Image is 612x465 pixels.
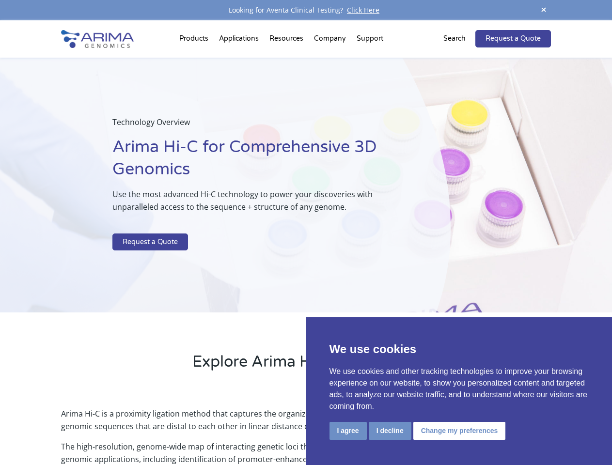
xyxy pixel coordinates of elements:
button: I agree [330,422,367,440]
p: Use the most advanced Hi-C technology to power your discoveries with unparalleled access to the s... [112,188,402,221]
h2: Explore Arima Hi-C Technology [61,351,550,380]
p: We use cookies and other tracking technologies to improve your browsing experience on our website... [330,366,589,412]
div: Looking for Aventa Clinical Testing? [61,4,550,16]
a: Request a Quote [112,233,188,251]
a: Request a Quote [475,30,551,47]
h1: Arima Hi-C for Comprehensive 3D Genomics [112,136,402,188]
button: Change my preferences [413,422,506,440]
p: We use cookies [330,341,589,358]
p: Arima Hi-C is a proximity ligation method that captures the organizational structure of chromatin... [61,407,550,440]
img: Arima-Genomics-logo [61,30,134,48]
p: Search [443,32,466,45]
button: I decline [369,422,411,440]
a: Click Here [343,5,383,15]
p: Technology Overview [112,116,402,136]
